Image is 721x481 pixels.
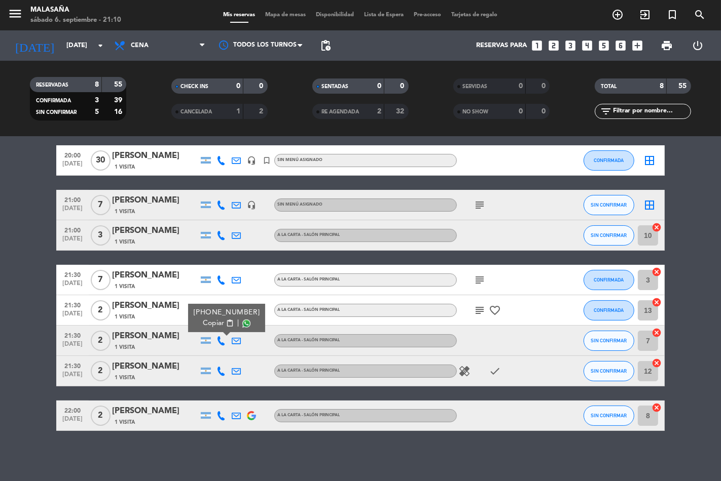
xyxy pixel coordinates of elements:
[631,39,644,52] i: add_box
[594,277,624,283] span: CONFIRMADA
[115,208,135,216] span: 1 Visita
[91,150,111,171] span: 30
[60,161,85,172] span: [DATE]
[474,304,486,316] i: subject
[60,268,85,280] span: 21:30
[277,308,340,312] span: A LA CARTA - Salón Principal
[597,39,610,52] i: looks_5
[203,318,224,329] span: Copiar
[115,313,135,321] span: 1 Visita
[91,406,111,426] span: 2
[277,233,340,237] span: A LA CARTA - Salón Principal
[277,277,340,282] span: A LA CARTA - Salón Principal
[112,269,198,282] div: [PERSON_NAME]
[259,108,265,115] strong: 2
[60,224,85,235] span: 21:00
[115,418,135,426] span: 1 Visita
[321,84,348,89] span: SENTADAS
[112,194,198,207] div: [PERSON_NAME]
[584,406,634,426] button: SIN CONFIRMAR
[94,39,106,52] i: arrow_drop_down
[60,329,85,341] span: 21:30
[60,404,85,416] span: 22:00
[194,307,260,318] div: [PHONE_NUMBER]
[277,338,340,342] span: A LA CARTA - Salón Principal
[114,108,124,115] strong: 16
[277,413,340,417] span: A LA CARTA - Salón Principal
[247,156,256,165] i: headset_mic
[91,300,111,320] span: 2
[666,9,678,21] i: turned_in_not
[474,274,486,286] i: subject
[91,361,111,381] span: 2
[95,108,99,115] strong: 5
[591,338,627,343] span: SIN CONFIRMAR
[36,83,68,88] span: RESERVADAS
[30,5,121,15] div: Malasaña
[643,199,656,211] i: border_all
[476,42,527,50] span: Reservas para
[237,318,239,329] span: |
[236,83,240,90] strong: 0
[474,199,486,211] i: subject
[219,12,261,18] span: Mis reservas
[8,6,23,21] i: menu
[409,12,447,18] span: Pre-acceso
[181,84,208,89] span: CHECK INS
[112,149,198,163] div: [PERSON_NAME]
[396,108,407,115] strong: 32
[114,81,124,88] strong: 55
[584,150,634,171] button: CONFIRMADA
[8,34,61,57] i: [DATE]
[131,42,149,49] span: Cena
[530,39,544,52] i: looks_one
[678,83,689,90] strong: 55
[611,9,624,21] i: add_circle_outline
[462,109,488,114] span: NO SHOW
[462,84,487,89] span: SERVIDAS
[60,359,85,371] span: 21:30
[489,365,501,377] i: check
[682,30,714,61] div: LOG OUT
[584,361,634,381] button: SIN CONFIRMAR
[247,411,256,420] img: google-logo.png
[277,203,322,207] span: Sin menú asignado
[115,343,135,351] span: 1 Visita
[91,331,111,351] span: 2
[489,304,501,316] i: favorite_border
[60,299,85,310] span: 21:30
[30,15,121,25] div: sábado 6. septiembre - 21:10
[60,416,85,427] span: [DATE]
[612,106,691,117] input: Filtrar por nombre...
[261,12,311,18] span: Mapa de mesas
[319,39,332,52] span: pending_actions
[359,12,409,18] span: Lista de Espera
[401,83,407,90] strong: 0
[277,158,322,162] span: Sin menú asignado
[591,202,627,208] span: SIN CONFIRMAR
[203,318,234,329] button: Copiarcontent_paste
[112,330,198,343] div: [PERSON_NAME]
[115,283,135,291] span: 1 Visita
[564,39,577,52] i: looks_3
[591,232,627,238] span: SIN CONFIRMAR
[36,110,77,115] span: SIN CONFIRMAR
[519,108,523,115] strong: 0
[8,6,23,25] button: menu
[95,97,99,104] strong: 3
[115,374,135,382] span: 1 Visita
[458,365,471,377] i: healing
[581,39,594,52] i: looks_4
[594,157,624,163] span: CONFIRMADA
[542,108,548,115] strong: 0
[652,297,662,307] i: cancel
[643,154,656,167] i: border_all
[60,193,85,205] span: 21:00
[652,328,662,338] i: cancel
[542,83,548,90] strong: 0
[692,39,704,52] i: power_settings_new
[60,149,85,161] span: 20:00
[614,39,627,52] i: looks_6
[247,201,256,210] i: headset_mic
[60,205,85,217] span: [DATE]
